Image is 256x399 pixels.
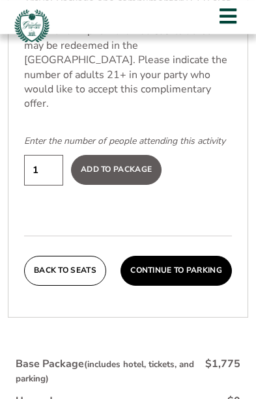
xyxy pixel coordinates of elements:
[16,359,194,385] small: (includes hotel, tickets, and parking)
[24,135,232,148] div: Enter the number of people attending this activity
[71,155,162,185] label: Add To Package
[121,256,232,286] button: Continue To Parking
[205,357,240,386] div: $1,775
[13,7,51,44] img: Greenbrier Tip-Off
[24,256,106,286] button: Back To Seats
[16,357,205,386] div: Base Package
